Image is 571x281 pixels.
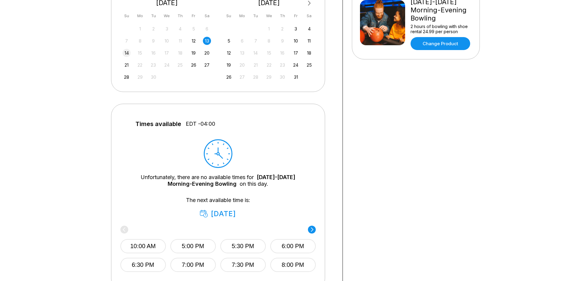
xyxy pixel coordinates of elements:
div: Not available Tuesday, September 2nd, 2025 [149,25,157,33]
div: Not available Thursday, October 23rd, 2025 [278,61,287,69]
div: Not available Wednesday, September 3rd, 2025 [163,25,171,33]
div: Not available Wednesday, October 22nd, 2025 [265,61,273,69]
div: Choose Saturday, October 25th, 2025 [305,61,313,69]
div: Mo [136,12,144,20]
div: Choose Saturday, October 18th, 2025 [305,49,313,57]
div: Not available Monday, October 27th, 2025 [238,73,246,81]
div: Fr [292,12,300,20]
button: 8:00 PM [270,258,316,272]
div: Not available Tuesday, September 16th, 2025 [149,49,157,57]
div: Sa [203,12,211,20]
div: Su [123,12,131,20]
div: Not available Monday, September 29th, 2025 [136,73,144,81]
div: Choose Saturday, September 20th, 2025 [203,49,211,57]
div: Not available Monday, September 15th, 2025 [136,49,144,57]
a: [DATE]-[DATE] Morning-Evening Bowling [168,174,295,187]
button: 7:30 PM [220,258,266,272]
div: 2 hours of bowling with shoe rental 24.99 per person [411,24,472,34]
div: Choose Saturday, September 13th, 2025 [203,37,211,45]
div: Not available Wednesday, September 17th, 2025 [163,49,171,57]
div: Not available Thursday, October 2nd, 2025 [278,25,287,33]
button: 5:00 PM [170,239,216,253]
div: month 2025-10 [224,24,314,81]
div: Choose Friday, October 17th, 2025 [292,49,300,57]
div: We [163,12,171,20]
div: Choose Sunday, October 5th, 2025 [225,37,233,45]
div: The next available time is: [129,197,307,218]
button: 6:30 PM [120,258,166,272]
div: Not available Wednesday, October 15th, 2025 [265,49,273,57]
div: Choose Friday, October 24th, 2025 [292,61,300,69]
div: Choose Friday, October 31st, 2025 [292,73,300,81]
div: Not available Sunday, September 7th, 2025 [123,37,131,45]
div: Not available Tuesday, October 7th, 2025 [252,37,260,45]
div: Choose Saturday, October 4th, 2025 [305,25,313,33]
button: 5:30 PM [220,239,266,253]
div: Choose Sunday, October 12th, 2025 [225,49,233,57]
div: Not available Wednesday, September 10th, 2025 [163,37,171,45]
div: Tu [149,12,157,20]
div: Not available Tuesday, October 28th, 2025 [252,73,260,81]
div: Not available Saturday, September 6th, 2025 [203,25,211,33]
div: Not available Friday, September 5th, 2025 [190,25,198,33]
div: Mo [238,12,246,20]
div: Choose Sunday, September 28th, 2025 [123,73,131,81]
div: Not available Thursday, September 11th, 2025 [176,37,184,45]
div: Choose Sunday, September 14th, 2025 [123,49,131,57]
div: Not available Thursday, October 9th, 2025 [278,37,287,45]
div: Unfortunately, there are no available times for on this day. [129,174,307,187]
div: month 2025-09 [122,24,212,81]
div: Choose Sunday, October 19th, 2025 [225,61,233,69]
div: Choose Friday, October 10th, 2025 [292,37,300,45]
div: Not available Monday, October 13th, 2025 [238,49,246,57]
div: Not available Thursday, September 25th, 2025 [176,61,184,69]
div: Not available Monday, October 6th, 2025 [238,37,246,45]
a: Change Product [411,37,470,50]
div: [DATE] [200,210,236,218]
div: Not available Monday, September 22nd, 2025 [136,61,144,69]
div: Not available Wednesday, September 24th, 2025 [163,61,171,69]
div: Not available Monday, October 20th, 2025 [238,61,246,69]
div: Not available Monday, September 1st, 2025 [136,25,144,33]
div: Choose Sunday, September 21st, 2025 [123,61,131,69]
div: Choose Friday, September 12th, 2025 [190,37,198,45]
button: 7:00 PM [170,258,216,272]
span: Times available [135,121,181,127]
div: Sa [305,12,313,20]
div: Not available Thursday, October 30th, 2025 [278,73,287,81]
div: Su [225,12,233,20]
div: Not available Wednesday, October 1st, 2025 [265,25,273,33]
div: Fr [190,12,198,20]
div: Th [278,12,287,20]
div: Not available Tuesday, September 23rd, 2025 [149,61,157,69]
div: Not available Thursday, October 16th, 2025 [278,49,287,57]
div: Choose Saturday, September 27th, 2025 [203,61,211,69]
div: Not available Tuesday, September 30th, 2025 [149,73,157,81]
div: Not available Wednesday, October 8th, 2025 [265,37,273,45]
div: Th [176,12,184,20]
div: Not available Monday, September 8th, 2025 [136,37,144,45]
div: Choose Saturday, October 11th, 2025 [305,37,313,45]
div: Choose Friday, October 3rd, 2025 [292,25,300,33]
button: 6:00 PM [270,239,316,253]
div: Not available Tuesday, September 9th, 2025 [149,37,157,45]
div: Not available Tuesday, October 14th, 2025 [252,49,260,57]
div: Tu [252,12,260,20]
div: Choose Sunday, October 26th, 2025 [225,73,233,81]
div: Not available Tuesday, October 21st, 2025 [252,61,260,69]
div: We [265,12,273,20]
div: Choose Friday, September 19th, 2025 [190,49,198,57]
div: Not available Thursday, September 18th, 2025 [176,49,184,57]
div: Not available Wednesday, October 29th, 2025 [265,73,273,81]
div: Not available Thursday, September 4th, 2025 [176,25,184,33]
div: Choose Friday, September 26th, 2025 [190,61,198,69]
button: 10:00 AM [120,239,166,253]
span: EDT -04:00 [186,121,215,127]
